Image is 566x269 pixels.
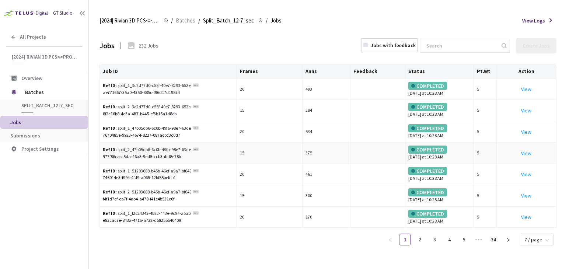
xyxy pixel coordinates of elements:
[474,164,497,185] td: 5
[303,100,350,121] td: 384
[20,34,46,40] span: All Projects
[521,86,531,92] a: View
[408,124,447,132] div: COMPLETED
[303,121,350,143] td: 534
[399,234,410,245] a: 1
[521,129,531,135] a: View
[270,16,282,25] span: Jobs
[408,167,471,182] div: [DATE] at 10:28 AM
[384,234,396,245] li: Previous Page
[488,234,499,245] a: 34
[203,16,254,25] span: Split_Batch_12-7_sec
[53,10,73,17] div: GT Studio
[474,100,497,121] td: 5
[408,103,447,111] div: COMPLETED
[521,192,531,199] a: View
[408,82,447,90] div: COMPLETED
[521,107,531,114] a: View
[237,185,303,207] td: 15
[502,234,514,245] button: right
[103,210,191,217] div: split_1_f2c24343-4b22-443e-9c97-a5ab2876c27c
[488,234,499,245] li: 34
[408,210,471,225] div: [DATE] at 10:28 AM
[303,185,350,207] td: 300
[474,207,497,228] td: 5
[408,82,471,97] div: [DATE] at 10:28 AM
[237,121,303,143] td: 20
[103,89,234,96] div: ae771667-35a0-4350-885c-f96d17d19574
[408,188,447,196] div: COMPLETED
[103,146,191,153] div: split_2_47b05db6-6c0b-49fa-98e7-63de8789d160
[520,234,553,242] div: Page Size
[422,39,500,52] input: Search
[303,207,350,228] td: 170
[521,171,531,178] a: View
[103,217,234,224] div: e83cac7e-843a-471b-a732-d58255b40409
[521,214,531,220] a: View
[103,104,117,109] b: Ref ID:
[474,64,497,79] th: Pt.Wt
[266,16,268,25] li: /
[303,64,350,79] th: Anns
[408,146,447,154] div: COMPLETED
[384,234,396,245] button: left
[103,125,117,131] b: Ref ID:
[237,164,303,185] td: 20
[474,121,497,143] td: 5
[237,64,303,79] th: Frames
[103,153,234,160] div: 977f86ca-c5da-46a3-9ed5-ccb3abd8e78b
[237,100,303,121] td: 15
[506,238,510,242] span: right
[103,111,234,118] div: 8f2c16b8-4e3a-4ff7-b445-ef3b16a1d8cb
[303,79,350,100] td: 493
[350,64,405,79] th: Feedback
[524,234,549,245] span: 7 / page
[103,174,234,181] div: 746014e3-f994-4fd9-a065-12bf55befcb1
[99,16,159,25] span: [2024] Rivian 3D PCS<>Production
[429,234,440,245] li: 3
[521,150,531,157] a: View
[103,168,191,175] div: split_1_51203688-b45b-46ef-a9a7-bf649f2f8916
[474,185,497,207] td: 5
[473,234,485,245] li: Next 5 Pages
[10,119,21,126] span: Jobs
[405,64,474,79] th: Status
[408,124,471,139] div: [DATE] at 10:28 AM
[174,16,197,24] a: Batches
[444,234,455,245] a: 4
[103,104,191,111] div: split_2_3c2d77d0-c55f-40e7-8293-652e42e213e9
[103,189,117,195] b: Ref ID:
[198,16,200,25] li: /
[103,147,117,152] b: Ref ID:
[408,146,471,161] div: [DATE] at 10:28 AM
[21,75,42,81] span: Overview
[176,16,195,25] span: Batches
[388,238,392,242] span: left
[429,234,440,245] a: 3
[408,167,447,175] div: COMPLETED
[103,125,191,132] div: split_1_47b05db6-6c0b-49fa-98e7-63de8789d160
[237,143,303,164] td: 15
[522,17,545,25] span: View Logs
[474,79,497,100] td: 5
[103,210,117,216] b: Ref ID:
[10,132,40,139] span: Submissions
[408,103,471,118] div: [DATE] at 10:28 AM
[103,83,117,88] b: Ref ID:
[21,102,76,109] span: Split_Batch_12-7_sec
[237,207,303,228] td: 20
[399,234,411,245] li: 1
[171,16,173,25] li: /
[103,168,117,174] b: Ref ID:
[25,85,76,99] span: Batches
[21,146,59,152] span: Project Settings
[303,143,350,164] td: 375
[458,234,470,245] li: 5
[303,164,350,185] td: 461
[443,234,455,245] li: 4
[414,234,425,245] a: 2
[408,210,447,218] div: COMPLETED
[371,41,416,49] div: Jobs with feedback
[502,234,514,245] li: Next Page
[474,143,497,164] td: 5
